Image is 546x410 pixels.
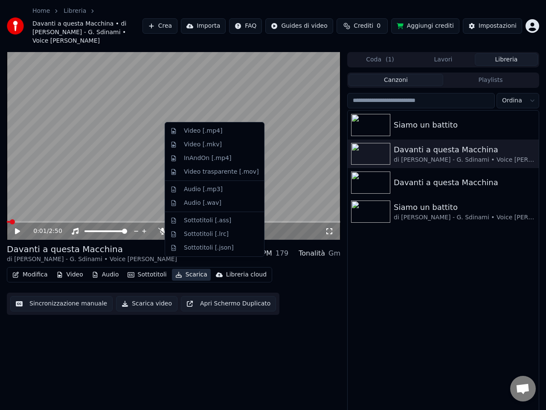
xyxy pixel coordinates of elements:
[394,201,535,213] div: Siamo un battito
[7,243,177,255] div: Davanti a questa Macchina
[49,227,62,236] span: 2:50
[181,296,276,311] button: Apri Schermo Duplicato
[184,216,231,225] div: Sottotitoli [.ass]
[53,269,87,281] button: Video
[116,296,177,311] button: Scarica video
[394,156,535,164] div: di [PERSON_NAME] - G. Sdinami • Voice [PERSON_NAME]
[394,177,535,189] div: Davanti a questa Macchina
[394,144,535,156] div: Davanti a questa Macchina
[184,140,222,149] div: Video [.mkv]
[299,248,325,259] div: Tonalità
[337,18,388,34] button: Crediti0
[32,7,142,45] nav: breadcrumb
[172,269,211,281] button: Scarica
[32,20,142,45] span: Davanti a questa Macchina • di [PERSON_NAME] - G. Sdinami • Voice [PERSON_NAME]
[443,74,538,86] button: Playlists
[265,18,333,34] button: Guides di video
[479,22,517,30] div: Impostazioni
[502,96,522,105] span: Ordina
[32,7,50,15] a: Home
[257,248,272,259] div: BPM
[64,7,86,15] a: Libreria
[88,269,122,281] button: Audio
[229,18,262,34] button: FAQ
[226,270,267,279] div: Libreria cloud
[33,227,54,236] div: /
[184,199,221,207] div: Audio [.wav]
[184,230,229,238] div: Sottotitoli [.lrc]
[142,18,177,34] button: Crea
[510,376,536,401] a: Aprire la chat
[184,244,234,252] div: Sottotitoli [.json]
[386,55,394,64] span: ( 1 )
[475,53,538,66] button: Libreria
[181,18,226,34] button: Importa
[9,269,51,281] button: Modifica
[184,168,259,176] div: Video trasparente [.mov]
[276,248,289,259] div: 179
[349,74,443,86] button: Canzoni
[184,185,223,194] div: Audio [.mp3]
[349,53,412,66] button: Coda
[10,296,113,311] button: Sincronizzazione manuale
[184,154,232,163] div: InAndOn [.mp4]
[33,227,46,236] span: 0:01
[463,18,522,34] button: Impostazioni
[391,18,459,34] button: Aggiungi crediti
[7,255,177,264] div: di [PERSON_NAME] - G. Sdinami • Voice [PERSON_NAME]
[354,22,373,30] span: Crediti
[412,53,475,66] button: Lavori
[377,22,380,30] span: 0
[124,269,170,281] button: Sottotitoli
[7,17,24,35] img: youka
[394,213,535,222] div: di [PERSON_NAME] - G. Sdinami • Voice [PERSON_NAME]
[184,127,222,135] div: Video [.mp4]
[328,248,340,259] div: Gm
[394,119,535,131] div: Siamo un battito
